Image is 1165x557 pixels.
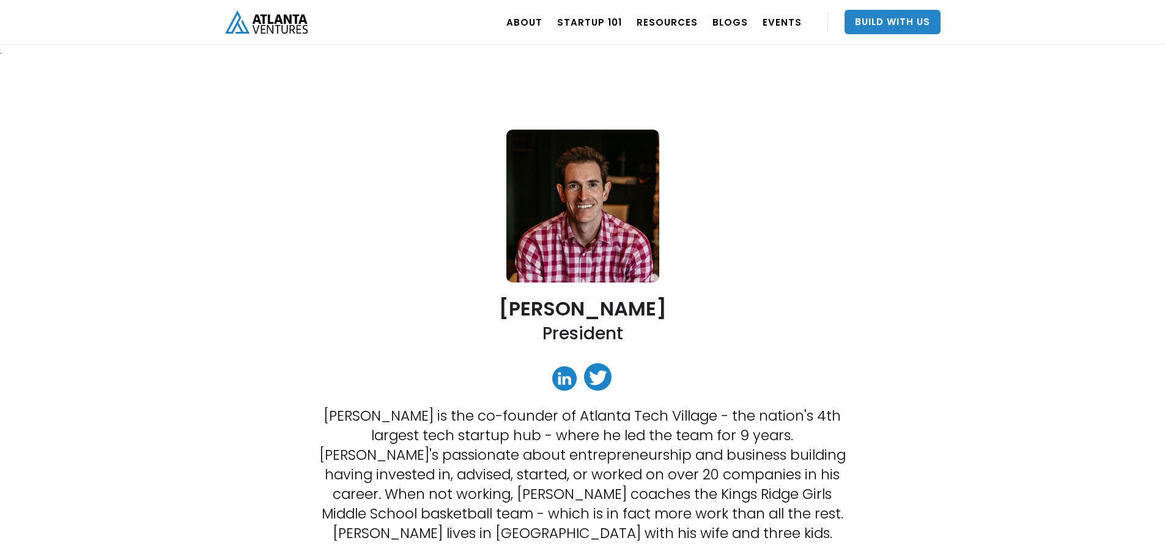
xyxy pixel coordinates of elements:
a: RESOURCES [637,5,698,39]
h2: President [542,322,623,345]
a: BLOGS [712,5,748,39]
a: Startup 101 [557,5,622,39]
a: ABOUT [506,5,542,39]
a: Build With Us [845,10,941,34]
h2: [PERSON_NAME] [499,298,667,319]
a: EVENTS [763,5,802,39]
p: [PERSON_NAME] is the co-founder of Atlanta Tech Village - the nation's 4th largest tech startup h... [310,406,854,543]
